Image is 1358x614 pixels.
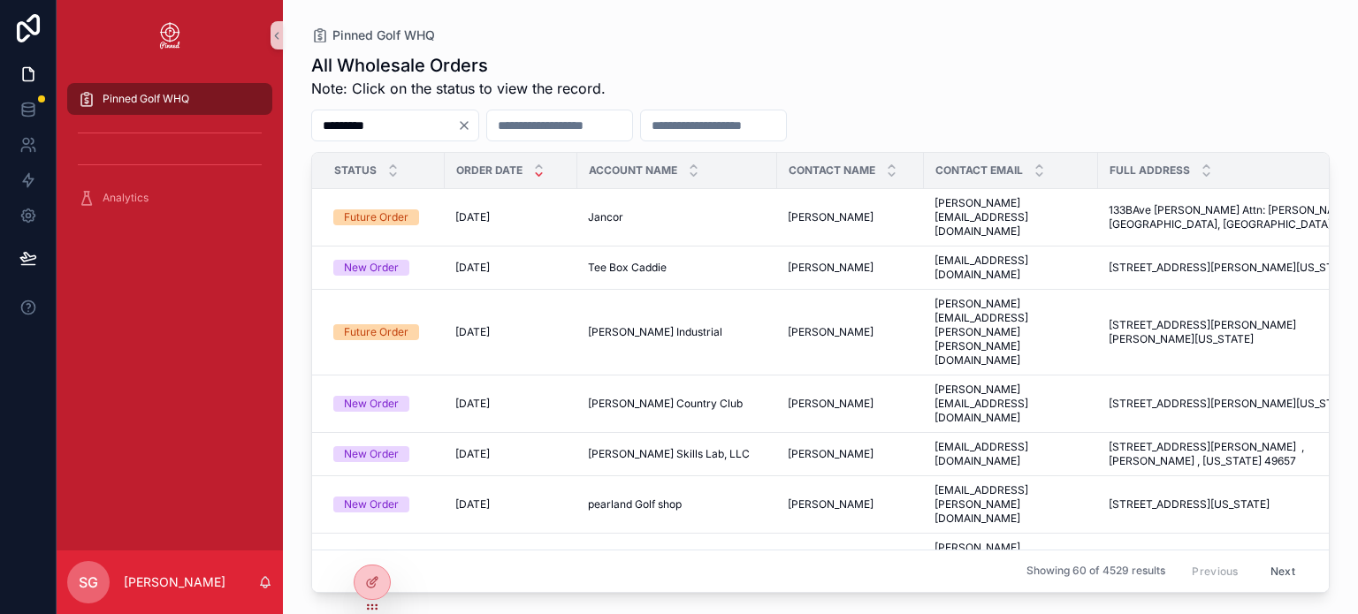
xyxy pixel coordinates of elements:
[935,541,1087,583] a: [PERSON_NAME][EMAIL_ADDRESS][DOMAIN_NAME]
[457,118,478,133] button: Clear
[455,447,490,461] span: [DATE]
[311,53,606,78] h1: All Wholesale Orders
[788,497,913,512] a: [PERSON_NAME]
[344,324,408,340] div: Future Order
[344,260,399,276] div: New Order
[333,446,434,462] a: New Order
[935,483,1087,526] a: [EMAIL_ADDRESS][PERSON_NAME][DOMAIN_NAME]
[935,254,1087,282] a: [EMAIL_ADDRESS][DOMAIN_NAME]
[333,260,434,276] a: New Order
[588,497,682,512] span: pearland Golf shop
[334,163,377,178] span: Status
[311,78,606,99] span: Note: Click on the status to view the record.
[935,163,1023,178] span: Contact Email
[935,196,1087,239] a: [PERSON_NAME][EMAIL_ADDRESS][DOMAIN_NAME]
[455,497,490,512] span: [DATE]
[455,261,490,275] span: [DATE]
[455,210,567,224] a: [DATE]
[1109,397,1355,411] span: [STREET_ADDRESS][PERSON_NAME][US_STATE]
[788,261,913,275] a: [PERSON_NAME]
[935,440,1087,468] a: [EMAIL_ADDRESS][DOMAIN_NAME]
[333,209,434,225] a: Future Order
[67,83,272,115] a: Pinned Golf WHQ
[588,210,623,224] span: Jancor
[788,210,874,224] span: [PERSON_NAME]
[788,325,913,339] a: [PERSON_NAME]
[456,163,523,178] span: Order Date
[124,573,225,591] p: [PERSON_NAME]
[103,191,149,205] span: Analytics
[588,397,743,411] span: [PERSON_NAME] Country Club
[455,325,490,339] span: [DATE]
[333,324,434,340] a: Future Order
[589,163,677,178] span: Account Name
[935,383,1087,425] a: [PERSON_NAME][EMAIL_ADDRESS][DOMAIN_NAME]
[67,182,272,214] a: Analytics
[788,397,913,411] a: [PERSON_NAME]
[455,210,490,224] span: [DATE]
[588,447,750,461] span: [PERSON_NAME] Skills Lab, LLC
[311,27,435,44] a: Pinned Golf WHQ
[788,447,874,461] span: [PERSON_NAME]
[455,397,490,411] span: [DATE]
[455,497,567,512] a: [DATE]
[788,210,913,224] a: [PERSON_NAME]
[344,209,408,225] div: Future Order
[588,325,722,339] span: [PERSON_NAME] Industrial
[789,163,875,178] span: Contact Name
[1110,163,1190,178] span: Full Address
[588,210,767,224] a: Jancor
[588,261,667,275] span: Tee Box Caddie
[344,396,399,412] div: New Order
[588,497,767,512] a: pearland Golf shop
[455,447,567,461] a: [DATE]
[455,261,567,275] a: [DATE]
[788,325,874,339] span: [PERSON_NAME]
[1258,557,1308,585] button: Next
[588,261,767,275] a: Tee Box Caddie
[1109,497,1270,512] span: [STREET_ADDRESS][US_STATE]
[455,397,567,411] a: [DATE]
[935,297,1087,368] a: [PERSON_NAME][EMAIL_ADDRESS][PERSON_NAME][PERSON_NAME][DOMAIN_NAME]
[788,497,874,512] span: [PERSON_NAME]
[788,447,913,461] a: [PERSON_NAME]
[1026,565,1165,579] span: Showing 60 of 4529 results
[1109,261,1355,275] span: [STREET_ADDRESS][PERSON_NAME][US_STATE]
[344,497,399,512] div: New Order
[344,446,399,462] div: New Order
[79,572,98,593] span: SG
[332,27,435,44] span: Pinned Golf WHQ
[57,71,283,237] div: scrollable content
[156,21,184,49] img: App logo
[588,397,767,411] a: [PERSON_NAME] Country Club
[455,325,567,339] a: [DATE]
[333,396,434,412] a: New Order
[788,261,874,275] span: [PERSON_NAME]
[103,92,189,106] span: Pinned Golf WHQ
[333,497,434,512] a: New Order
[788,397,874,411] span: [PERSON_NAME]
[588,447,767,461] a: [PERSON_NAME] Skills Lab, LLC
[588,325,767,339] a: [PERSON_NAME] Industrial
